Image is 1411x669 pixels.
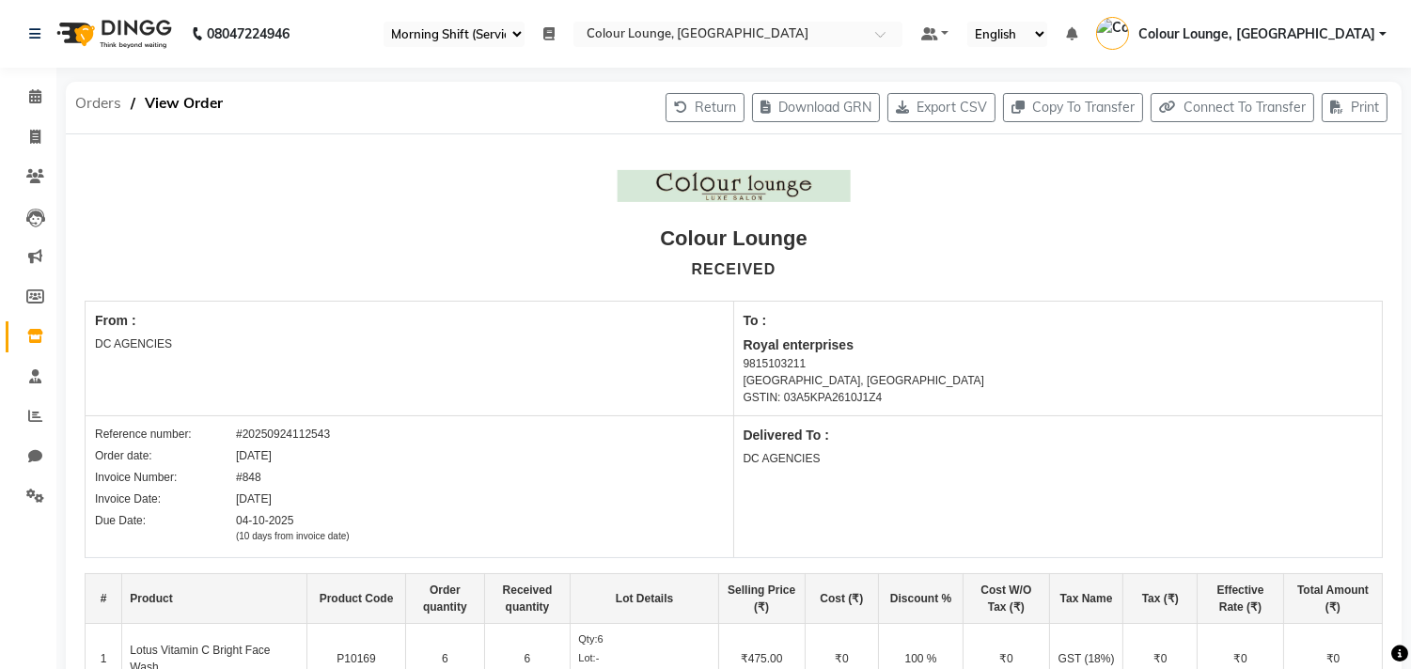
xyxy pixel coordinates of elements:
[744,311,1373,331] div: To :
[744,389,1373,406] div: GSTIN: 03A5KPA2610J1Z4
[95,447,236,464] div: Order date:
[406,574,485,624] th: Order quantity
[744,450,1373,467] div: DC AGENCIES
[692,258,776,281] div: RECEIVED
[744,335,1373,355] div: Royal enterprises
[95,335,724,352] div: DC AGENCIES
[660,223,807,254] div: Colour Lounge
[578,633,597,645] span: Qty:
[484,574,571,624] th: Received quantity
[48,8,177,60] img: logo
[86,574,122,624] th: #
[95,469,236,486] div: Invoice Number:
[718,574,805,624] th: Selling Price (₹)
[307,574,406,624] th: Product Code
[578,631,710,647] div: 6
[1322,93,1387,122] button: Print
[236,512,350,543] div: 04-10-2025
[1151,93,1314,122] button: Connect To Transfer
[617,169,851,201] img: Company Logo
[236,469,261,486] div: #848
[1003,93,1143,122] button: Copy To Transfer
[744,426,1373,445] div: Delivered To :
[122,574,307,624] th: Product
[578,650,710,666] div: -
[207,8,290,60] b: 08047224946
[236,490,272,507] div: [DATE]
[236,426,330,443] div: #20250924112543
[887,93,996,122] button: Export CSV
[66,86,131,120] span: Orders
[578,652,595,663] span: Lot:
[1096,17,1129,50] img: Colour Lounge, Kabir Park
[744,355,1373,372] div: 9815103211
[95,512,236,543] div: Due Date:
[1198,574,1284,624] th: Effective Rate (₹)
[666,93,745,122] button: Return
[1049,574,1123,624] th: Tax Name
[135,86,232,120] span: View Order
[95,490,236,507] div: Invoice Date:
[1138,24,1375,44] span: Colour Lounge, [GEOGRAPHIC_DATA]
[744,372,1373,389] div: [GEOGRAPHIC_DATA], [GEOGRAPHIC_DATA]
[236,447,272,464] div: [DATE]
[1123,574,1198,624] th: Tax (₹)
[236,529,350,543] div: (10 days from invoice date)
[963,574,1049,624] th: Cost W/O Tax (₹)
[95,426,236,443] div: Reference number:
[571,574,718,624] th: Lot Details
[879,574,964,624] th: Discount %
[752,93,880,122] button: Download GRN
[1283,574,1382,624] th: Total Amount (₹)
[95,311,724,331] div: From :
[805,574,879,624] th: Cost (₹)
